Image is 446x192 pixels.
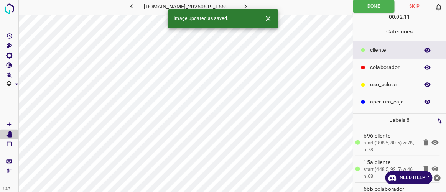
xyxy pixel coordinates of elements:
[1,186,12,192] div: 4.3.7
[353,41,446,59] div: ​​cliente
[353,93,446,110] div: apertura_caja
[370,63,415,71] p: colaborador
[389,13,395,21] p: 00
[370,98,415,106] p: apertura_caja
[353,76,446,93] div: uso_celular
[364,132,418,140] p: b96.​​cliente
[355,114,444,126] p: Labels 8
[364,166,418,180] div: start:(448.5, 92.5) w:46, h:68
[144,2,234,13] h6: [DOMAIN_NAME]_20250619_155912_000005520.jpg
[353,59,446,76] div: colaborador
[2,2,16,16] img: logo
[385,171,433,184] a: Need Help ?
[174,15,229,22] span: Image updated as saved.
[364,158,418,166] p: 15a.​​cliente
[433,171,442,184] button: close-help
[397,13,403,21] p: 02
[370,46,415,54] p: ​​cliente
[370,80,415,89] p: uso_celular
[261,11,275,26] button: Close
[364,140,418,153] div: start:(398.5, 80.5) w:78, h:78
[353,25,446,38] p: Categories
[389,13,410,25] div: : :
[404,13,410,21] p: 11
